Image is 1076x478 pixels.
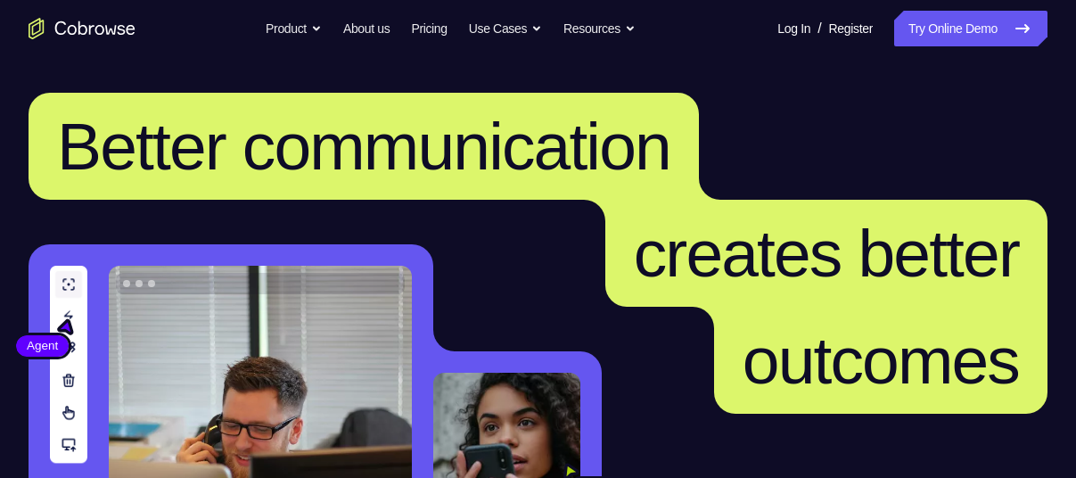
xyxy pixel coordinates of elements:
[563,11,636,46] button: Resources
[777,11,810,46] a: Log In
[743,323,1019,398] span: outcomes
[29,18,136,39] a: Go to the home page
[634,216,1019,291] span: creates better
[817,18,821,39] span: /
[829,11,873,46] a: Register
[469,11,542,46] button: Use Cases
[894,11,1047,46] a: Try Online Demo
[343,11,390,46] a: About us
[57,109,670,184] span: Better communication
[266,11,322,46] button: Product
[411,11,447,46] a: Pricing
